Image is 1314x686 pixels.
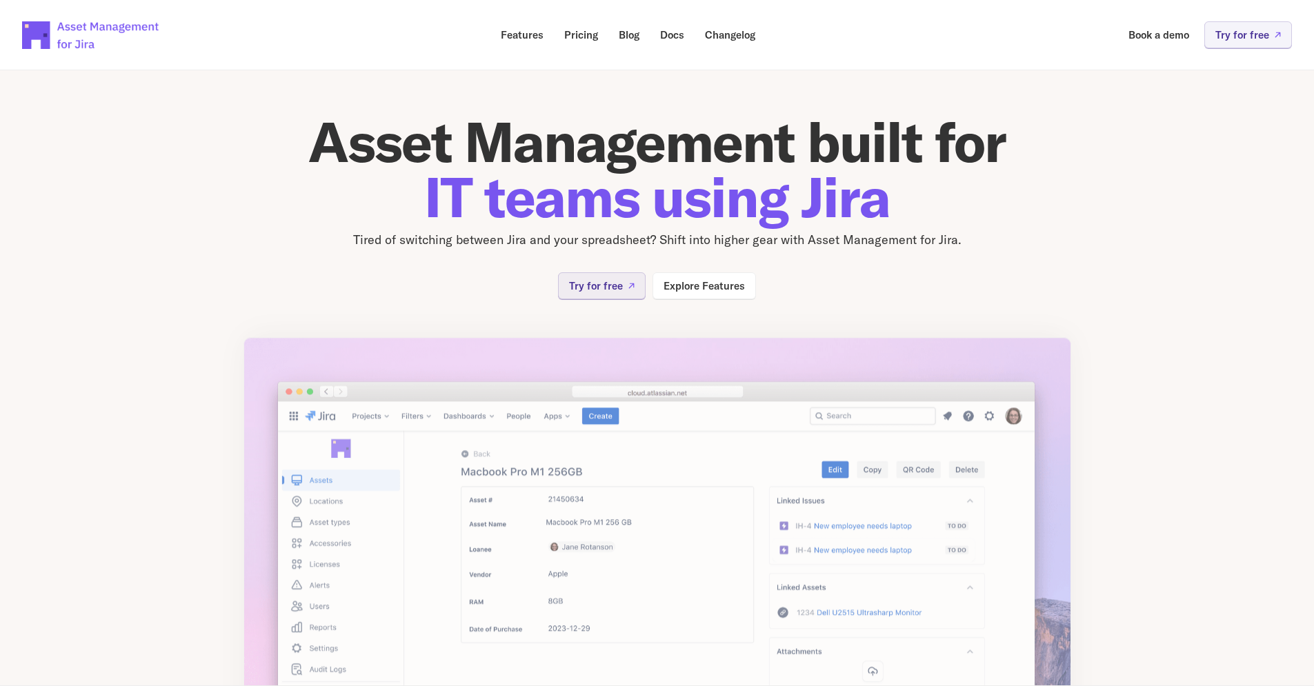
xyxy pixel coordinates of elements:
[555,21,608,48] a: Pricing
[1128,30,1189,40] p: Book a demo
[695,21,765,48] a: Changelog
[653,272,756,299] a: Explore Features
[501,30,544,40] p: Features
[491,21,553,48] a: Features
[1215,30,1269,40] p: Try for free
[569,281,623,291] p: Try for free
[243,114,1071,225] h1: Asset Management built for
[650,21,694,48] a: Docs
[1119,21,1199,48] a: Book a demo
[619,30,639,40] p: Blog
[424,162,890,232] span: IT teams using Jira
[660,30,684,40] p: Docs
[609,21,649,48] a: Blog
[705,30,755,40] p: Changelog
[664,281,745,291] p: Explore Features
[1204,21,1292,48] a: Try for free
[558,272,646,299] a: Try for free
[243,230,1071,250] p: Tired of switching between Jira and your spreadsheet? Shift into higher gear with Asset Managemen...
[564,30,598,40] p: Pricing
